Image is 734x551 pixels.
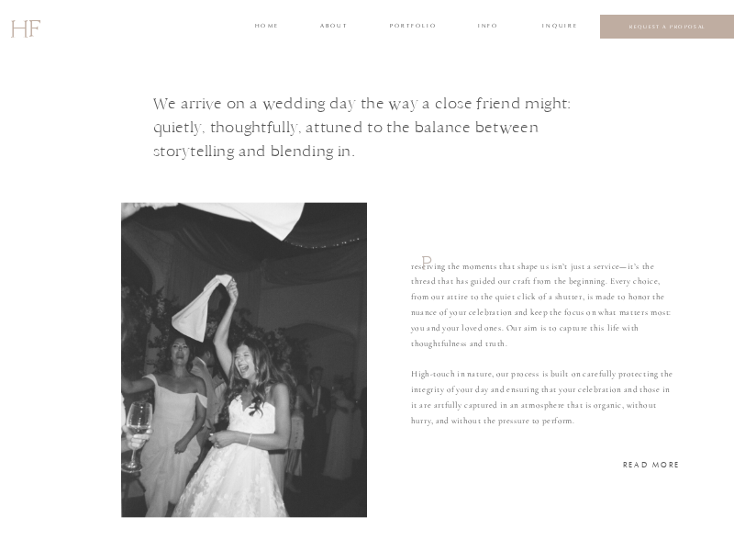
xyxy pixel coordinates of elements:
[320,21,346,32] a: about
[10,9,40,45] a: HF
[153,91,609,167] h1: We arrive on a wedding day the way a close friend might: quietly, thoughtfully, attuned to the ba...
[390,21,436,32] a: portfolio
[411,258,677,427] p: reserving the moments that shape us isn’t just a service—it’s the thread that has guided our craf...
[542,21,575,32] a: INQUIRE
[610,23,726,29] a: REQUEST A PROPOSAL
[255,21,278,32] a: home
[477,21,500,32] a: INFO
[421,251,439,284] h1: P
[623,459,681,470] a: READ MORE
